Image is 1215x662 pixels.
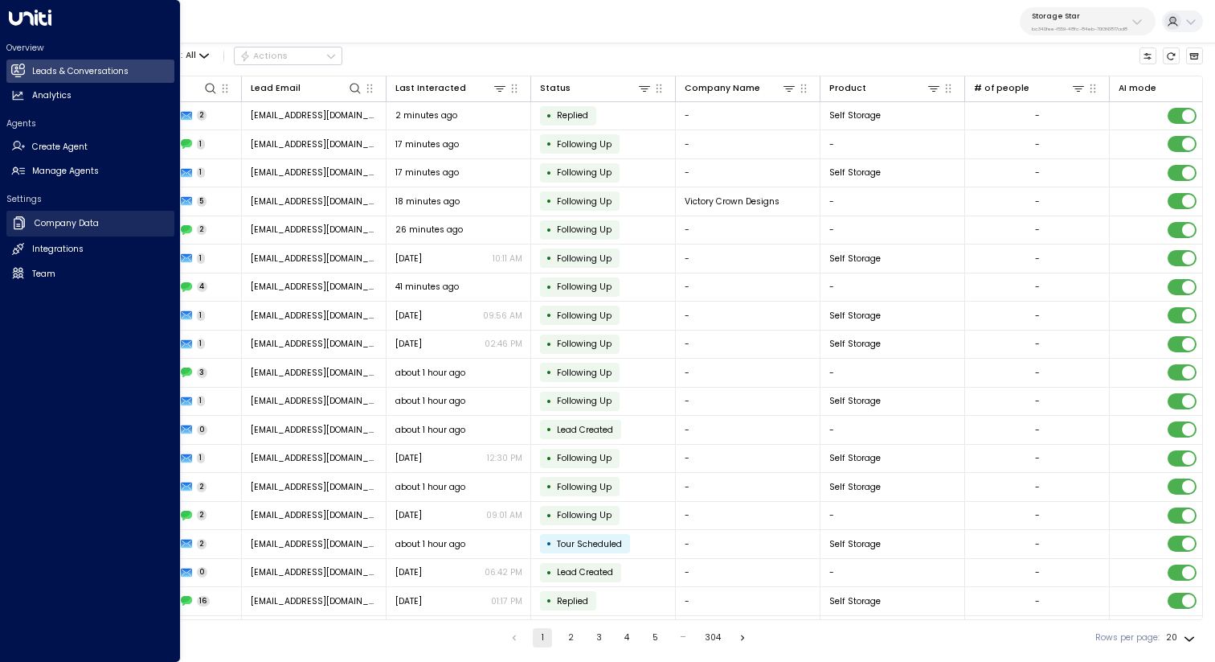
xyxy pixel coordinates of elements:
span: debeulekim@hotmail.com [251,109,378,121]
td: - [676,616,820,644]
span: about 1 hour ago [395,538,465,550]
span: Self Storage [829,338,881,350]
span: Following Up [557,367,612,379]
td: - [676,388,820,416]
span: about 1 hour ago [395,395,465,407]
span: Following Up [557,452,612,464]
h2: Create Agent [32,141,88,154]
div: - [1035,253,1040,265]
span: Following Up [557,509,612,521]
div: - [1035,195,1040,208]
span: debeulekim@hotmail.com [251,138,378,150]
span: All [186,51,196,60]
span: about 1 hour ago [395,367,465,379]
span: zanita_williams@outlook.com [251,481,378,493]
button: Go to page 5 [645,628,665,648]
label: Rows per page: [1095,631,1160,644]
span: 3 [197,368,208,378]
td: - [676,159,820,187]
nav: pagination navigation [504,628,753,648]
button: Go to page 304 [702,628,724,648]
div: Lead Email [251,81,301,96]
button: page 1 [533,628,552,648]
span: cellrootz@gmail.com [251,224,378,236]
td: - [676,530,820,558]
span: 1 [197,139,206,150]
td: - [676,445,820,473]
span: Following Up [557,195,612,208]
span: Following Up [557,395,612,407]
div: • [546,162,552,183]
span: about 1 hour ago [395,424,465,436]
h2: Team [32,268,55,281]
span: 2 [197,482,207,492]
span: Self Storage [829,452,881,464]
td: - [676,359,820,387]
span: Tour Scheduled [557,538,622,550]
div: - [1035,338,1040,350]
p: 09:56 AM [483,310,522,322]
div: • [546,334,552,355]
td: - [676,559,820,587]
span: Aug 27, 2025 [395,452,422,464]
h2: Overview [6,42,174,54]
p: 06:42 PM [485,566,522,578]
span: Replied [557,595,588,607]
td: - [676,216,820,245]
div: • [546,191,552,212]
div: - [1035,566,1040,578]
span: about 1 hour ago [395,481,465,493]
div: - [1035,452,1040,464]
span: 2 [197,224,207,235]
td: - [820,216,965,245]
div: • [546,448,552,469]
div: • [546,305,552,326]
span: cellrootz@gmail.com [251,253,378,265]
span: 1 [197,339,206,349]
span: 18 minutes ago [395,195,460,208]
span: Aug 26, 2025 [395,338,422,350]
span: 41 minutes ago [395,281,459,293]
div: Product [829,81,866,96]
span: texasadrian1@gmail.com [251,281,378,293]
div: - [1035,367,1040,379]
div: • [546,277,552,298]
td: - [820,416,965,444]
h2: Integrations [32,243,84,256]
td: - [820,502,965,530]
span: 1 [197,396,206,406]
span: 1 [197,453,206,463]
div: Product [829,80,942,96]
div: AI mode [1119,81,1156,96]
div: Lead Email [251,80,363,96]
span: 2 [197,539,207,549]
p: 10:11 AM [493,253,522,265]
span: Self Storage [829,481,881,493]
span: dyglesias19@gmail.com [251,538,378,550]
span: Replied [557,109,588,121]
span: 2 minutes ago [395,109,457,121]
button: Archived Leads [1186,47,1204,65]
span: 17 minutes ago [395,138,459,150]
td: - [676,273,820,302]
span: debeulekim@hotmail.com [251,167,378,179]
p: 02:46 PM [485,338,522,350]
td: - [676,502,820,530]
span: texasadrian1@gmail.com [251,310,378,322]
a: Create Agent [6,135,174,158]
span: Lead Created [557,566,613,578]
h2: Settings [6,193,174,205]
button: Customize [1139,47,1157,65]
td: - [676,331,820,359]
div: - [1035,509,1040,521]
span: Angelahuston535@gmail.com [251,367,378,379]
p: 01:17 PM [491,595,522,607]
span: 26 minutes ago [395,224,463,236]
span: Self Storage [829,595,881,607]
div: • [546,391,552,412]
span: Following Up [557,310,612,322]
p: Storage Star [1032,11,1127,21]
span: Following Up [557,481,612,493]
a: Manage Agents [6,160,174,183]
button: Go to page 3 [589,628,608,648]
